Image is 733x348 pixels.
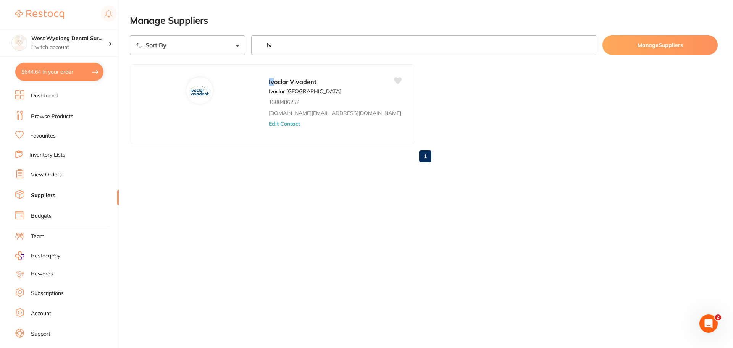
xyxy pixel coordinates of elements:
[699,314,718,333] iframe: Intercom live chat
[31,330,50,338] a: Support
[191,81,209,100] img: Ivoclar Vivadent
[31,192,55,199] a: Suppliers
[419,149,431,164] a: 1
[15,63,103,81] button: $644.64 in your order
[31,290,64,297] a: Subscriptions
[29,151,65,159] a: Inventory Lists
[269,110,401,116] a: [DOMAIN_NAME][EMAIL_ADDRESS][DOMAIN_NAME]
[130,15,718,26] h2: Manage Suppliers
[251,35,597,55] input: Search Suppliers
[715,314,721,320] span: 2
[269,78,274,86] em: Iv
[31,252,60,260] span: RestocqPay
[31,270,53,278] a: Rewards
[274,78,316,86] span: oclar Vivadent
[602,35,718,55] button: ManageSuppliers
[31,44,108,51] p: Switch account
[269,121,300,127] button: Edit Contact
[31,212,52,220] a: Budgets
[31,171,62,179] a: View Orders
[31,35,108,42] h4: West Wyalong Dental Surgery (DentalTown 4)
[269,99,299,105] p: 1300486252
[15,251,60,260] a: RestocqPay
[269,88,341,94] p: Ivoclar [GEOGRAPHIC_DATA]
[31,233,44,240] a: Team
[12,35,27,50] img: West Wyalong Dental Surgery (DentalTown 4)
[15,10,64,19] img: Restocq Logo
[31,92,58,100] a: Dashboard
[15,6,64,23] a: Restocq Logo
[31,310,51,317] a: Account
[31,113,73,120] a: Browse Products
[30,132,56,140] a: Favourites
[15,251,24,260] img: RestocqPay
